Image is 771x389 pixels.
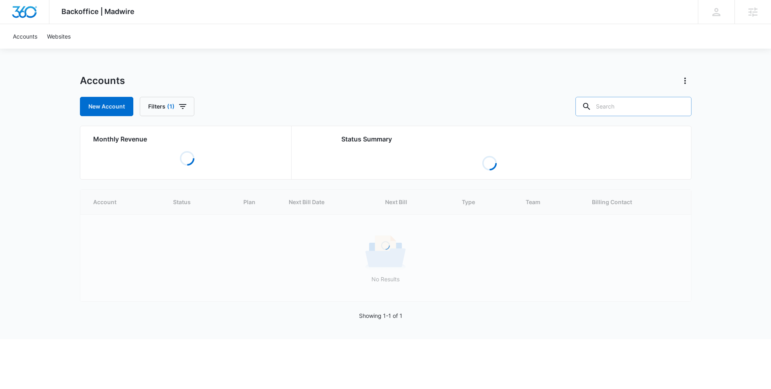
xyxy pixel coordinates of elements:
[140,97,194,116] button: Filters(1)
[8,24,42,49] a: Accounts
[679,74,691,87] button: Actions
[42,24,75,49] a: Websites
[80,75,125,87] h1: Accounts
[61,7,135,16] span: Backoffice | Madwire
[167,104,175,109] span: (1)
[359,311,402,320] p: Showing 1-1 of 1
[341,134,638,144] h2: Status Summary
[93,134,281,144] h2: Monthly Revenue
[575,97,691,116] input: Search
[80,97,133,116] a: New Account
